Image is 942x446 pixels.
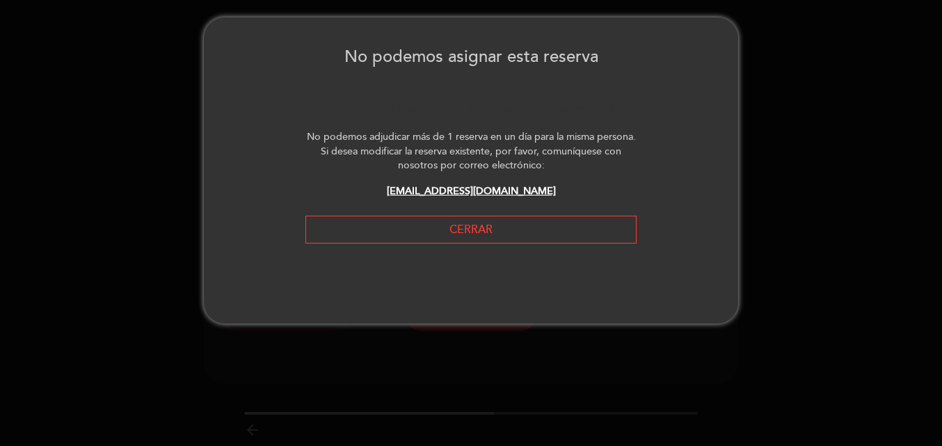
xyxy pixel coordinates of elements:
[305,130,637,173] p: No podemos adjudicar más de 1 reserva en un día para la misma persona. Si desea modificar la rese...
[305,216,637,244] button: Cerrar
[204,105,738,116] h4: Ya tenemos una reserva a su nombre para este día
[387,185,556,197] a: [EMAIL_ADDRESS][DOMAIN_NAME]
[204,31,738,83] h3: No podemos asignar esta reserva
